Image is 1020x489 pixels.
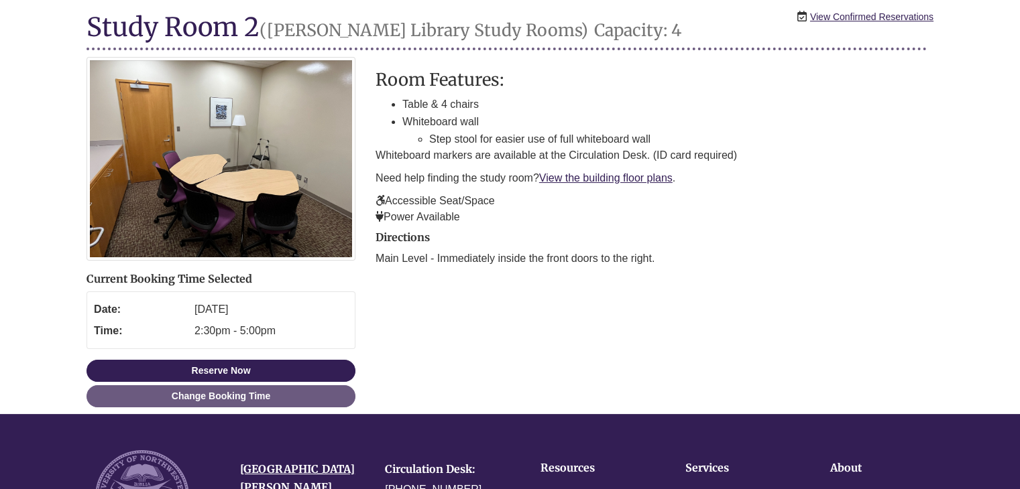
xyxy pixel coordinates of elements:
p: Need help finding the study room? . [376,170,933,186]
img: Study Room 2 [87,57,355,260]
dt: Date: [94,299,188,320]
h4: Services [685,462,789,474]
a: Change Booking Time [87,385,355,407]
small: Capacity: 4 [594,19,681,41]
p: Whiteboard markers are available at the Circulation Desk. (ID card required) [376,147,933,163]
button: Reserve Now [87,360,355,382]
h2: Current Booking Time Selected [87,273,355,285]
p: Main Level - Immediately inside the front doors to the right. [376,251,933,267]
h4: Resources [541,462,644,474]
dd: [DATE] [194,299,348,320]
li: Whiteboard wall [402,113,933,147]
h1: Study Room 2 [87,13,927,50]
a: View the building floor plans [539,172,673,184]
small: ([PERSON_NAME] Library Study Rooms) [260,19,588,41]
h4: Circulation Desk: [385,464,510,476]
a: [GEOGRAPHIC_DATA] [240,462,355,476]
h2: Directions [376,232,933,244]
p: Accessible Seat/Space Power Available [376,193,933,225]
dt: Time: [94,320,188,342]
h3: Room Features: [376,70,933,89]
li: Table & 4 chairs [402,96,933,113]
dd: 2:30pm - 5:00pm [194,320,348,342]
div: description [376,70,933,225]
li: Step stool for easier use of full whiteboard wall [429,131,933,148]
a: View Confirmed Reservations [810,9,933,24]
h4: About [830,462,933,474]
div: directions [376,232,933,267]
